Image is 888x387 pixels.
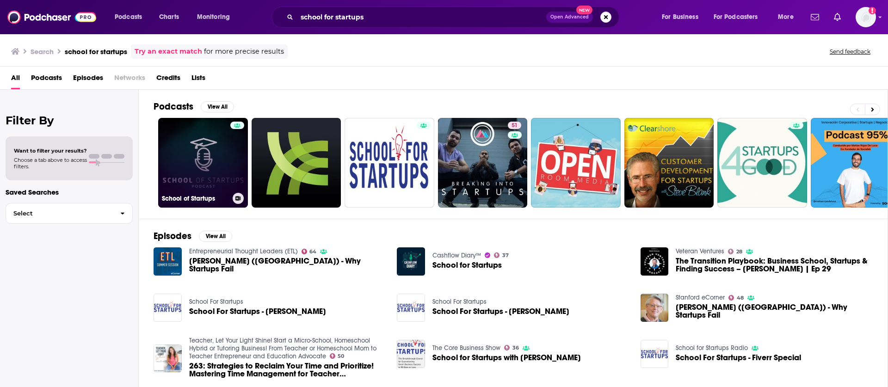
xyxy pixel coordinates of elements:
[676,257,873,273] a: The Transition Playbook: Business School, Startups & Finding Success – Mark Delaney | Ep 29
[869,7,876,14] svg: Add a profile image
[736,250,742,254] span: 28
[7,8,96,26] img: Podchaser - Follow, Share and Rate Podcasts
[778,11,794,24] span: More
[154,101,234,112] a: PodcastsView All
[655,10,710,25] button: open menu
[199,231,232,242] button: View All
[154,230,232,242] a: EpisodesView All
[189,257,386,273] a: Tom Eisenmann (Harvard Business School) - Why Startups Fail
[189,337,376,360] a: Teacher, Let Your Light Shine! Start a Micro-School, Homeschool Hybrid or Tutoring Business! From...
[432,307,569,315] span: School For Startups - [PERSON_NAME]
[708,10,771,25] button: open menu
[14,157,87,170] span: Choose a tab above to access filters.
[676,303,873,319] a: Tom Eisenmann (Harvard Business School) - Why Startups Fail
[191,70,205,89] a: Lists
[153,10,185,25] a: Charts
[115,11,142,24] span: Podcasts
[856,7,876,27] img: User Profile
[154,230,191,242] h2: Episodes
[73,70,103,89] a: Episodes
[728,249,742,254] a: 28
[397,294,425,322] img: School For Startups - Kranz
[31,47,54,56] h3: Search
[6,203,133,224] button: Select
[14,147,87,154] span: Want to filter your results?
[830,9,845,25] a: Show notifications dropdown
[504,345,519,350] a: 36
[158,118,248,208] a: School of Startups
[189,362,386,378] a: 263: Strategies to Reclaim Your Time and Prioritize! Mastering Time Management for Teacher Entrep...
[397,247,425,276] img: School for Startups
[676,303,873,319] span: [PERSON_NAME] ([GEOGRAPHIC_DATA]) - Why Startups Fail
[6,188,133,197] p: Saved Searches
[330,353,345,359] a: 50
[154,247,182,276] img: Tom Eisenmann (Harvard Business School) - Why Startups Fail
[6,210,113,216] span: Select
[114,70,145,89] span: Networks
[438,118,528,208] a: 51
[676,294,725,301] a: Stanford eCorner
[309,250,316,254] span: 64
[728,295,744,301] a: 48
[676,344,748,352] a: School for Startups Radio
[432,252,481,259] a: Cashflow Diary™
[189,298,243,306] a: School For Startups
[662,11,698,24] span: For Business
[512,346,519,350] span: 36
[432,354,581,362] a: School for Startups with Jim Beach
[856,7,876,27] span: Logged in as lkingsley
[546,12,593,23] button: Open AdvancedNew
[641,247,669,276] img: The Transition Playbook: Business School, Startups & Finding Success – Mark Delaney | Ep 29
[432,261,502,269] a: School for Startups
[108,10,154,25] button: open menu
[154,294,182,322] img: School For Startups - Kranz
[156,70,180,89] a: Credits
[714,11,758,24] span: For Podcasters
[189,307,326,315] span: School For Startups - [PERSON_NAME]
[432,307,569,315] a: School For Startups - Kranz
[737,296,744,300] span: 48
[432,298,487,306] a: School For Startups
[641,340,669,368] img: School For Startups - Fiverr Special
[397,340,425,368] img: School for Startups with Jim Beach
[65,47,127,56] h3: school for startups
[827,48,873,55] button: Send feedback
[154,101,193,112] h2: Podcasts
[676,247,724,255] a: Veteran Ventures
[508,122,521,129] a: 51
[771,10,805,25] button: open menu
[191,10,242,25] button: open menu
[11,70,20,89] span: All
[280,6,628,28] div: Search podcasts, credits, & more...
[494,252,509,258] a: 37
[197,11,230,24] span: Monitoring
[159,11,179,24] span: Charts
[338,354,344,358] span: 50
[676,257,873,273] span: The Transition Playbook: Business School, Startups & Finding Success – [PERSON_NAME] | Ep 29
[31,70,62,89] a: Podcasts
[189,307,326,315] a: School For Startups - Kranz
[502,253,509,258] span: 37
[641,294,669,322] img: Tom Eisenmann (Harvard Business School) - Why Startups Fail
[302,249,317,254] a: 64
[162,195,229,203] h3: School of Startups
[576,6,593,14] span: New
[432,354,581,362] span: School for Startups with [PERSON_NAME]
[856,7,876,27] button: Show profile menu
[676,354,801,362] a: School For Startups - Fiverr Special
[154,344,182,373] a: 263: Strategies to Reclaim Your Time and Prioritize! Mastering Time Management for Teacher Entrep...
[135,46,202,57] a: Try an exact match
